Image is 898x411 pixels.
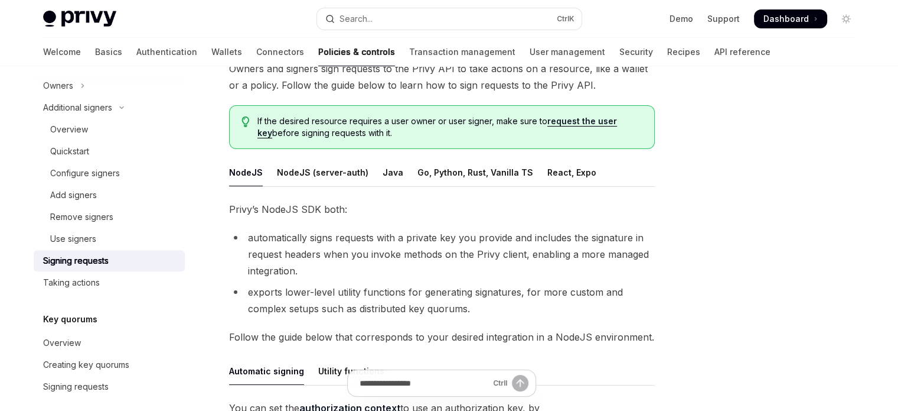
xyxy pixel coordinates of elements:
div: Search... [339,12,373,26]
div: Add signers [50,188,97,202]
div: Overview [43,336,81,350]
a: Taking actions [34,272,185,293]
div: Automatic signing [229,357,304,385]
div: Java [383,158,403,186]
li: exports lower-level utility functions for generating signatures, for more custom and complex setu... [229,284,655,317]
button: Send message [512,375,528,391]
div: Owners [43,79,73,93]
a: Add signers [34,185,185,206]
a: Wallets [211,38,242,66]
a: Policies & controls [318,38,395,66]
a: Configure signers [34,163,185,184]
div: Taking actions [43,276,100,290]
div: Creating key quorums [43,358,129,372]
span: Dashboard [763,13,809,25]
span: Privy’s NodeJS SDK both: [229,201,655,218]
div: NodeJS [229,158,263,186]
a: API reference [714,38,770,66]
a: Use signers [34,228,185,250]
button: Open search [317,8,582,30]
a: Dashboard [754,9,827,28]
a: Remove signers [34,206,185,228]
button: Toggle Owners section [34,75,185,96]
div: Go, Python, Rust, Vanilla TS [417,158,533,186]
div: Additional signers [43,101,112,115]
div: Quickstart [50,144,89,158]
span: If the desired resource requires a user owner or user signer, make sure to before signing request... [257,115,642,139]
a: Signing requests [34,376,185,397]
li: automatically signs requests with a private key you provide and includes the signature in request... [229,229,655,279]
span: Follow the guide below that corresponds to your desired integration in a NodeJS environment. [229,329,655,345]
a: Quickstart [34,141,185,162]
div: Overview [50,122,88,137]
a: Creating key quorums [34,354,185,376]
h5: Key quorums [43,312,97,326]
a: Basics [95,38,122,66]
span: Owners and signers sign requests to the Privy API to take actions on a resource, like a wallet or... [229,60,655,93]
input: Ask a question... [360,370,488,396]
a: Security [619,38,653,66]
a: Signing requests [34,250,185,271]
a: Overview [34,332,185,354]
a: Authentication [136,38,197,66]
a: Connectors [256,38,304,66]
div: Configure signers [50,166,120,180]
div: Signing requests [43,254,109,268]
div: React, Expo [547,158,596,186]
svg: Tip [241,116,250,127]
div: Remove signers [50,210,113,224]
div: Use signers [50,232,96,246]
div: NodeJS (server-auth) [277,158,368,186]
button: Toggle Additional signers section [34,97,185,118]
a: User management [530,38,605,66]
a: Overview [34,119,185,140]
a: Support [707,13,740,25]
button: Toggle dark mode [837,9,855,28]
a: Transaction management [409,38,515,66]
a: Welcome [43,38,81,66]
img: light logo [43,11,116,27]
a: Demo [670,13,693,25]
a: Recipes [667,38,700,66]
span: Ctrl K [557,14,574,24]
div: Utility functions [318,357,384,385]
div: Signing requests [43,380,109,394]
